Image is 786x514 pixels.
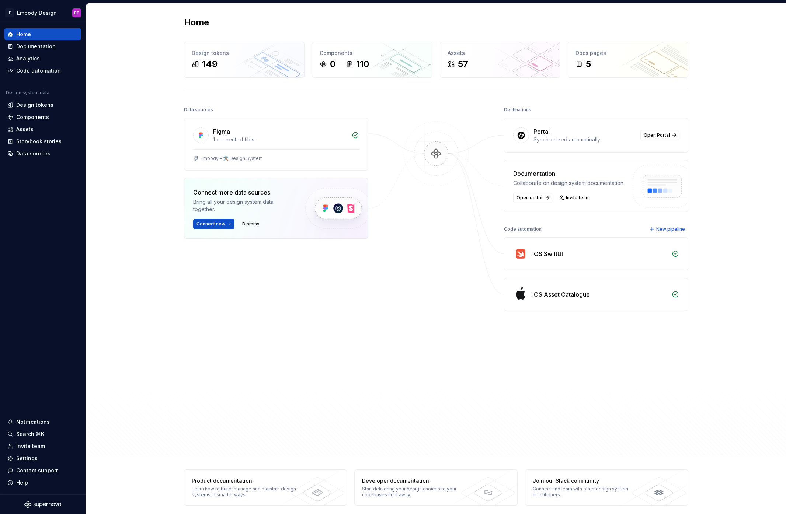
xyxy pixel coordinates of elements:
[458,58,468,70] div: 57
[647,224,688,234] button: New pipeline
[532,290,590,299] div: iOS Asset Catalogue
[640,130,679,140] a: Open Portal
[16,150,51,157] div: Data sources
[330,58,335,70] div: 0
[533,486,640,498] div: Connect and learn with other design system practitioners.
[1,5,84,21] button: EEmbody DesignET
[644,132,670,138] span: Open Portal
[16,43,56,50] div: Documentation
[192,477,299,485] div: Product documentation
[192,486,299,498] div: Learn how to build, manage and maintain design systems in smarter ways.
[16,67,61,74] div: Code automation
[354,469,518,506] a: Developer documentationStart delivering your design choices to your codebases right away.
[16,31,31,38] div: Home
[568,42,688,78] a: Docs pages5
[16,430,44,438] div: Search ⌘K
[586,58,591,70] div: 5
[184,118,368,171] a: Figma1 connected filesEmbody – 🛠️ Design System
[213,127,230,136] div: Figma
[532,249,563,258] div: iOS SwiftUI
[4,452,81,464] a: Settings
[533,136,636,143] div: Synchronized automatically
[193,198,293,213] div: Bring all your design system data together.
[5,8,14,17] div: E
[16,126,34,133] div: Assets
[533,477,640,485] div: Join our Slack community
[513,193,552,203] a: Open editor
[4,428,81,440] button: Search ⌘K
[4,440,81,452] a: Invite team
[557,193,593,203] a: Invite team
[4,65,81,77] a: Code automation
[656,226,685,232] span: New pipeline
[566,195,590,201] span: Invite team
[4,136,81,147] a: Storybook stories
[184,42,305,78] a: Design tokens149
[504,224,542,234] div: Code automation
[184,469,347,506] a: Product documentationLearn how to build, manage and maintain design systems in smarter ways.
[4,28,81,40] a: Home
[184,105,213,115] div: Data sources
[513,179,625,187] div: Collaborate on design system documentation.
[193,188,293,197] div: Connect more data sources
[4,416,81,428] button: Notifications
[16,113,49,121] div: Components
[239,219,263,229] button: Dismiss
[17,9,57,17] div: Embody Design
[16,443,45,450] div: Invite team
[4,465,81,476] button: Contact support
[16,467,58,474] div: Contact support
[16,479,28,486] div: Help
[74,10,79,16] div: ET
[16,101,53,109] div: Design tokens
[4,53,81,64] a: Analytics
[201,155,263,161] div: Embody – 🛠️ Design System
[4,123,81,135] a: Assets
[6,90,49,96] div: Design system data
[575,49,681,57] div: Docs pages
[196,221,225,227] span: Connect new
[213,136,347,143] div: 1 connected files
[4,148,81,160] a: Data sources
[184,17,209,28] h2: Home
[192,49,297,57] div: Design tokens
[16,455,38,462] div: Settings
[356,58,369,70] div: 110
[16,55,40,62] div: Analytics
[16,138,62,145] div: Storybook stories
[533,127,550,136] div: Portal
[362,486,469,498] div: Start delivering your design choices to your codebases right away.
[504,105,531,115] div: Destinations
[202,58,218,70] div: 149
[24,501,61,508] svg: Supernova Logo
[320,49,425,57] div: Components
[4,99,81,111] a: Design tokens
[312,42,432,78] a: Components0110
[242,221,260,227] span: Dismiss
[362,477,469,485] div: Developer documentation
[440,42,560,78] a: Assets57
[16,418,50,426] div: Notifications
[193,219,234,229] button: Connect new
[448,49,553,57] div: Assets
[4,41,81,52] a: Documentation
[525,469,688,506] a: Join our Slack communityConnect and learn with other design system practitioners.
[4,477,81,489] button: Help
[513,169,625,178] div: Documentation
[517,195,543,201] span: Open editor
[4,111,81,123] a: Components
